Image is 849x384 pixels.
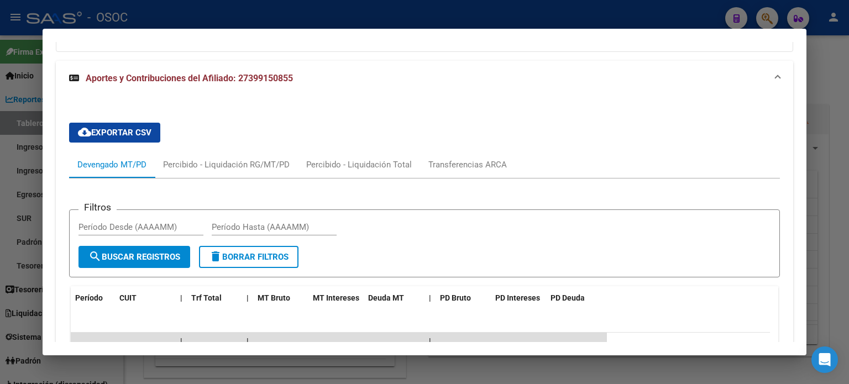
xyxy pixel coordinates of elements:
h3: Filtros [78,201,117,213]
span: | [180,293,182,302]
span: PD Deuda [551,293,585,302]
mat-expansion-panel-header: Aportes y Contribuciones del Afiliado: 27399150855 [56,61,793,96]
span: MT Intereses [313,293,359,302]
datatable-header-cell: PD Intereses [491,286,546,310]
datatable-header-cell: MT Bruto [253,286,308,310]
span: | [247,336,249,345]
datatable-header-cell: | [424,286,436,310]
div: Percibido - Liquidación Total [306,159,412,171]
span: Aportes y Contribuciones del Afiliado: 27399150855 [86,73,293,83]
datatable-header-cell: Deuda MT [364,286,424,310]
datatable-header-cell: | [242,286,253,310]
datatable-header-cell: CUIT [115,286,176,310]
span: Deuda MT [368,293,404,302]
div: Percibido - Liquidación RG/MT/PD [163,159,290,171]
span: CUIT [119,293,137,302]
span: Buscar Registros [88,252,180,262]
mat-icon: cloud_download [78,125,91,139]
div: Open Intercom Messenger [811,346,838,373]
span: | [429,336,431,345]
datatable-header-cell: | [176,286,187,310]
mat-icon: search [88,250,102,263]
span: PD Intereses [495,293,540,302]
span: | [429,293,431,302]
span: PD Bruto [440,293,471,302]
span: Exportar CSV [78,128,151,138]
span: Trf Total [191,293,222,302]
datatable-header-cell: Período [71,286,115,310]
button: Buscar Registros [78,246,190,268]
datatable-header-cell: MT Intereses [308,286,364,310]
datatable-header-cell: Trf Total [187,286,242,310]
span: | [180,336,182,345]
mat-icon: delete [209,250,222,263]
div: Devengado MT/PD [77,159,146,171]
span: | [247,293,249,302]
div: Transferencias ARCA [428,159,507,171]
button: Borrar Filtros [199,246,298,268]
span: MT Bruto [258,293,290,302]
span: Borrar Filtros [209,252,289,262]
button: Exportar CSV [69,123,160,143]
datatable-header-cell: PD Deuda [546,286,607,310]
span: Período [75,293,103,302]
datatable-header-cell: PD Bruto [436,286,491,310]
